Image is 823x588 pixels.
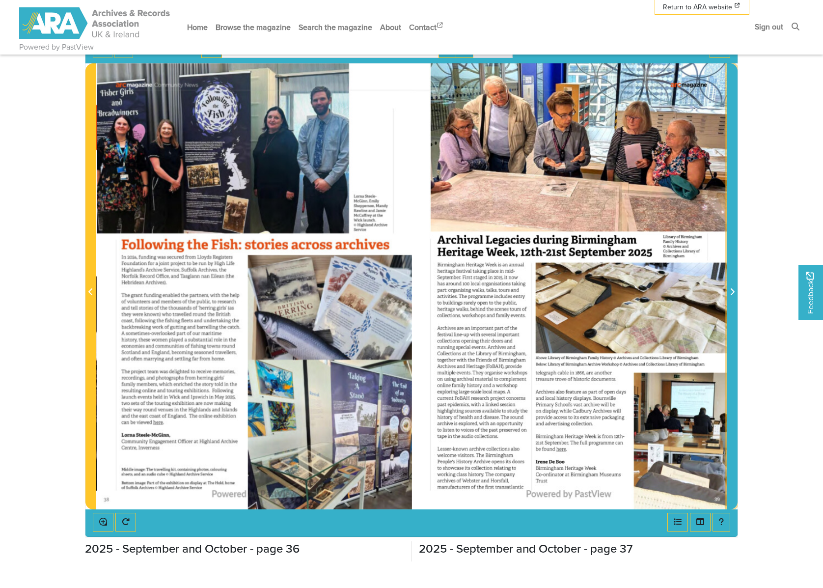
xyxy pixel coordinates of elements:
[19,41,94,53] a: Powered by PastView
[751,14,787,40] a: Sign out
[183,14,212,40] a: Home
[85,63,96,509] button: Previous Page
[295,14,376,40] a: Search the magazine
[405,14,448,40] a: Contact
[713,513,730,532] button: Help
[690,513,711,532] button: Thumbnails
[212,14,295,40] a: Browse the magazine
[115,513,136,532] button: Rotate the book
[667,513,688,532] button: Open metadata window
[804,272,816,313] span: Feedback
[19,7,171,39] img: ARA - ARC Magazine | Powered by PastView
[798,265,823,320] a: Would you like to provide feedback?
[663,2,732,12] span: Return to ARA website
[93,513,113,532] button: Enable or disable loupe tool (Alt+L)
[376,14,405,40] a: About
[85,541,404,556] h2: 2025 - September and October - page 36
[419,541,738,556] h2: 2025 - September and October - page 37
[19,2,171,45] a: ARA - ARC Magazine | Powered by PastView logo
[727,63,738,509] button: Next Page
